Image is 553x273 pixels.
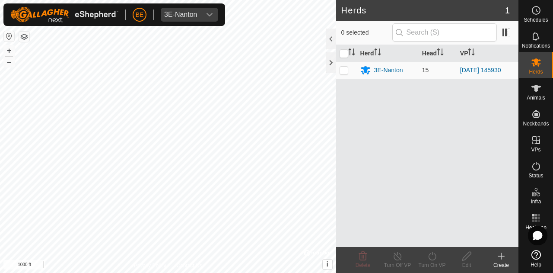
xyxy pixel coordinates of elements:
[161,8,201,22] span: 3E-Nanton
[380,261,415,269] div: Turn Off VP
[522,43,550,48] span: Notifications
[419,45,457,62] th: Head
[134,262,166,270] a: Privacy Policy
[4,31,14,42] button: Reset Map
[415,261,449,269] div: Turn On VP
[457,45,518,62] th: VP
[505,4,510,17] span: 1
[341,28,392,37] span: 0 selected
[357,45,419,62] th: Herd
[531,262,541,267] span: Help
[326,260,328,268] span: i
[460,67,501,74] a: [DATE] 145930
[437,50,444,57] p-sorticon: Activate to sort
[323,260,332,269] button: i
[527,95,545,100] span: Animals
[374,50,381,57] p-sorticon: Activate to sort
[19,32,29,42] button: Map Layers
[449,261,484,269] div: Edit
[341,5,505,16] h2: Herds
[484,261,518,269] div: Create
[374,66,403,75] div: 3E-Nanton
[531,199,541,204] span: Infra
[529,69,543,74] span: Herds
[524,17,548,22] span: Schedules
[348,50,355,57] p-sorticon: Activate to sort
[523,121,549,126] span: Neckbands
[4,45,14,56] button: +
[201,8,218,22] div: dropdown trigger
[356,262,371,268] span: Delete
[531,147,540,152] span: VPs
[4,57,14,67] button: –
[10,7,118,22] img: Gallagher Logo
[528,173,543,178] span: Status
[422,67,429,74] span: 15
[164,11,197,18] div: 3E-Nanton
[392,23,497,42] input: Search (S)
[136,10,144,19] span: BE
[176,262,202,270] a: Contact Us
[468,50,475,57] p-sorticon: Activate to sort
[525,225,547,230] span: Heatmap
[519,247,553,271] a: Help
